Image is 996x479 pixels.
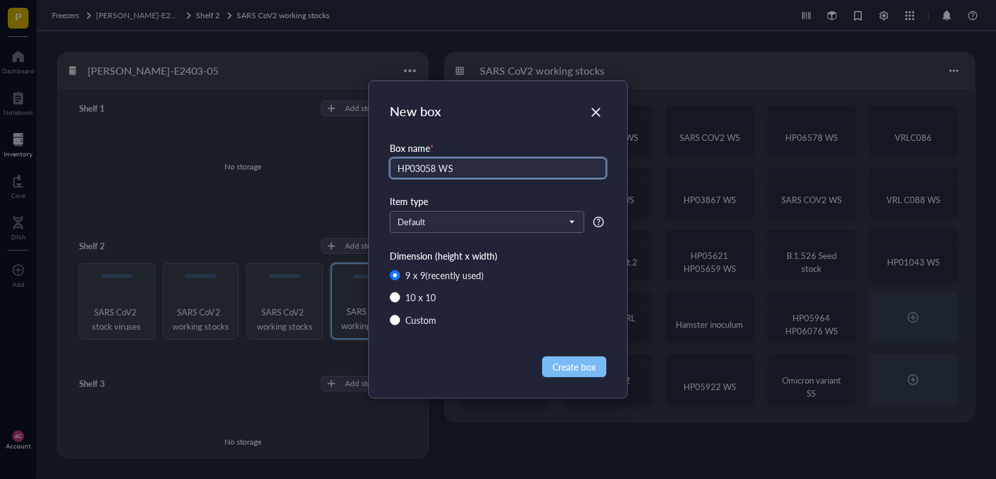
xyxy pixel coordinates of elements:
[405,268,484,282] div: 9 x 9 (recently used)
[390,102,606,120] div: New box
[405,313,436,327] div: Custom
[390,249,606,263] div: Dimension (height x width)
[405,290,436,304] div: 10 x 10
[542,356,606,377] button: Create box
[390,194,606,208] div: Item type
[552,360,596,374] span: Create box
[397,216,574,228] span: Default
[586,102,606,123] button: Close
[586,104,606,120] span: Close
[390,141,606,155] div: Box name
[390,158,606,178] input: e.g. DNA protein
